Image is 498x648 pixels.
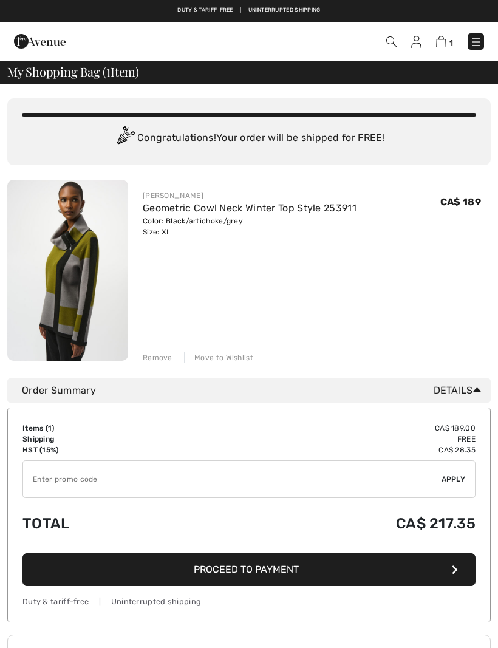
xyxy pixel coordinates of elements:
td: Items ( ) [22,423,191,434]
img: Search [386,36,397,47]
span: Details [434,383,486,398]
div: Remove [143,352,172,363]
td: Free [191,434,476,445]
td: Shipping [22,434,191,445]
img: Shopping Bag [436,36,446,47]
div: Color: Black/artichoke/grey Size: XL [143,216,356,237]
span: My Shopping Bag ( Item) [7,66,139,78]
td: CA$ 28.35 [191,445,476,455]
td: CA$ 217.35 [191,503,476,544]
div: Congratulations! Your order will be shipped for FREE! [22,126,476,151]
span: 1 [48,424,52,432]
span: Apply [442,474,466,485]
img: Geometric Cowl Neck Winter Top Style 253911 [7,180,128,361]
a: Geometric Cowl Neck Winter Top Style 253911 [143,202,356,214]
div: Order Summary [22,383,486,398]
input: Promo code [23,461,442,497]
button: Proceed to Payment [22,553,476,586]
div: [PERSON_NAME] [143,190,356,201]
span: Proceed to Payment [194,564,299,575]
img: My Info [411,36,421,48]
span: 1 [449,38,453,47]
img: Menu [470,36,482,48]
td: HST (15%) [22,445,191,455]
img: 1ère Avenue [14,29,66,53]
span: CA$ 189 [440,196,481,208]
a: 1ère Avenue [14,35,66,46]
td: Total [22,503,191,544]
span: 1 [106,63,111,78]
div: Duty & tariff-free | Uninterrupted shipping [22,596,476,607]
a: 1 [436,34,453,49]
img: Congratulation2.svg [113,126,137,151]
div: Move to Wishlist [184,352,253,363]
td: CA$ 189.00 [191,423,476,434]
